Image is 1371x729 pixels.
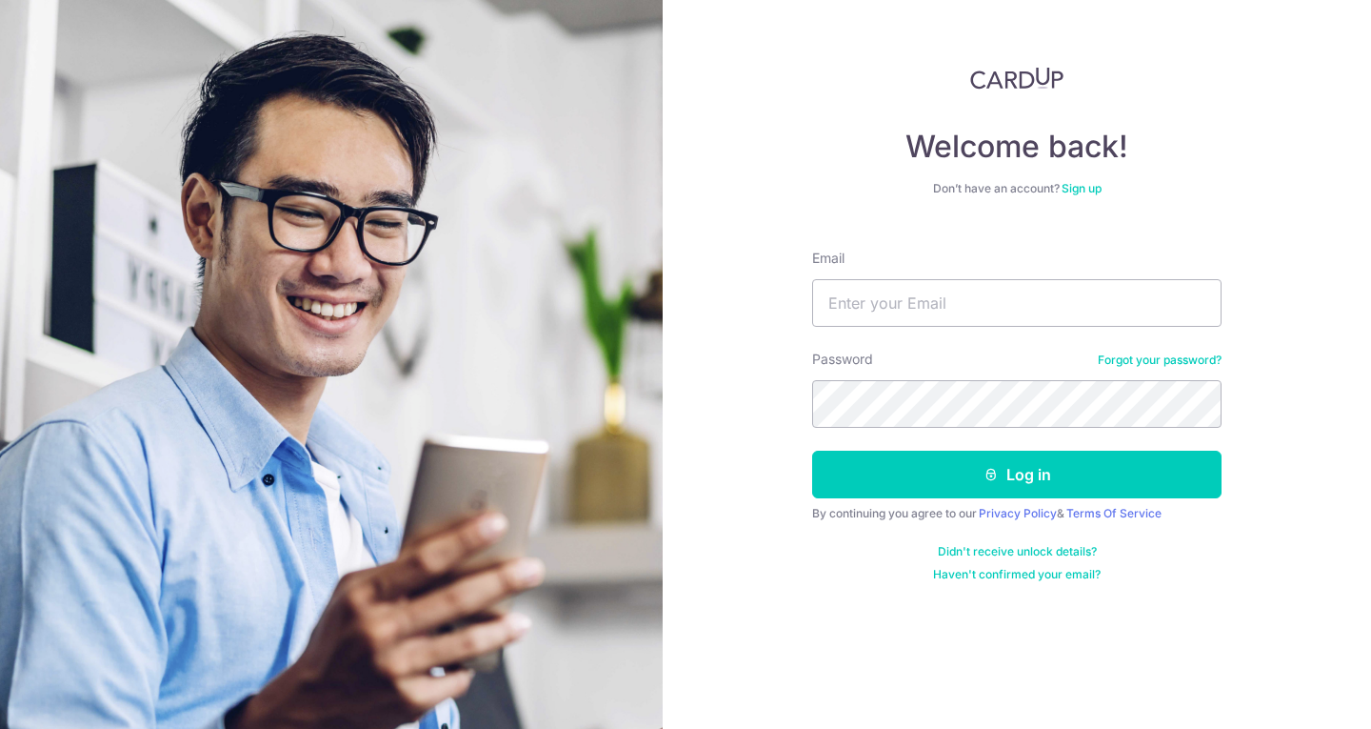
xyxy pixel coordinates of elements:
[1062,181,1102,195] a: Sign up
[812,350,873,369] label: Password
[933,567,1101,582] a: Haven't confirmed your email?
[938,544,1097,559] a: Didn't receive unlock details?
[812,249,844,268] label: Email
[812,128,1222,166] h4: Welcome back!
[979,506,1057,520] a: Privacy Policy
[812,279,1222,327] input: Enter your Email
[812,451,1222,498] button: Log in
[1066,506,1162,520] a: Terms Of Service
[1098,353,1222,368] a: Forgot your password?
[970,67,1063,90] img: CardUp Logo
[812,181,1222,196] div: Don’t have an account?
[812,506,1222,521] div: By continuing you agree to our &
